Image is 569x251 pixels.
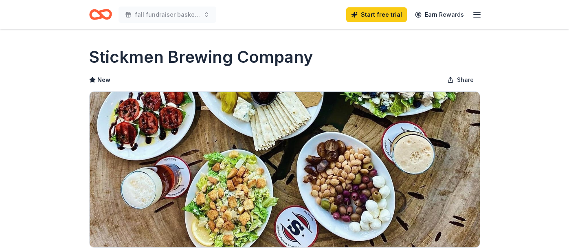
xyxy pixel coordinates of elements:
[90,92,480,247] img: Image for Stickmen Brewing Company
[119,7,216,23] button: fall fundraiser basket auction
[346,7,407,22] a: Start free trial
[457,75,474,85] span: Share
[135,10,200,20] span: fall fundraiser basket auction
[97,75,110,85] span: New
[441,72,480,88] button: Share
[89,5,112,24] a: Home
[410,7,469,22] a: Earn Rewards
[89,46,313,68] h1: Stickmen Brewing Company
